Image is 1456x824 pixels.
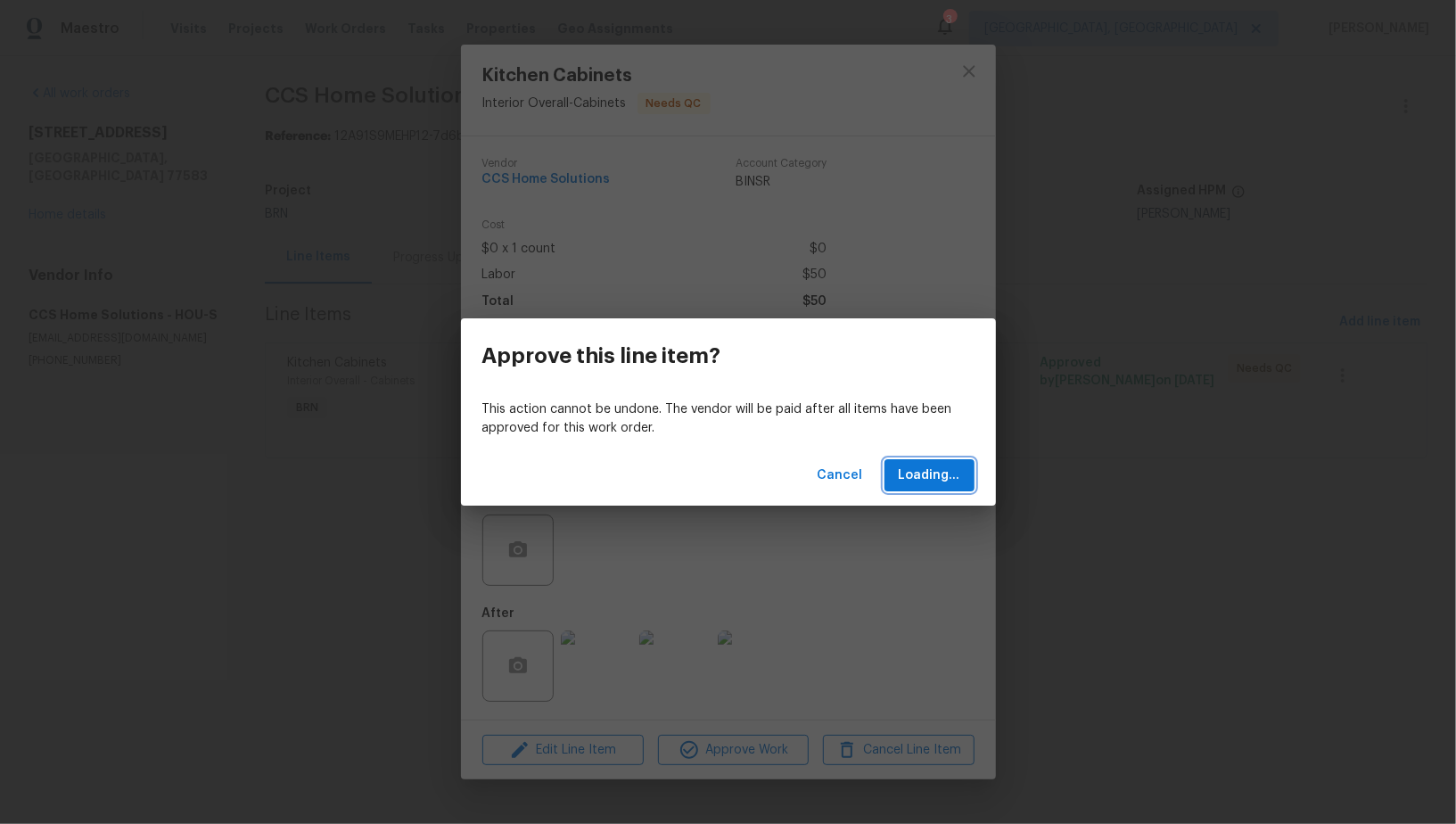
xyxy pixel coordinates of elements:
[899,465,960,487] span: Loading...
[482,343,721,368] h3: Approve this line item?
[482,400,975,438] p: This action cannot be undone. The vendor will be paid after all items have been approved for this...
[884,459,975,492] button: Loading...
[810,459,870,492] button: Cancel
[818,465,863,487] span: Cancel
